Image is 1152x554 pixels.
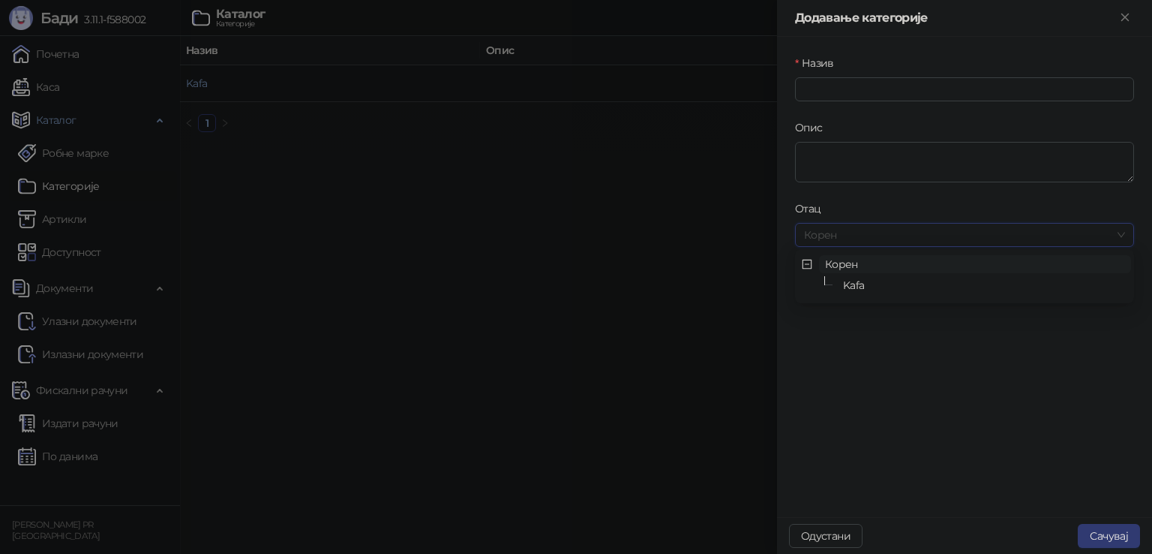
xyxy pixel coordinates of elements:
span: Корен [804,224,1125,246]
span: Корен [819,255,1131,273]
div: Додавање категорије [795,9,1116,27]
label: Отац [795,200,830,217]
span: minus-square [802,259,812,269]
span: Kafa [837,276,1131,294]
button: Сачувај [1078,524,1140,548]
input: Назив [795,77,1134,101]
button: Close [1116,9,1134,27]
label: Опис [795,119,832,136]
span: Корен [825,257,858,271]
button: Одустани [789,524,862,548]
span: Kafa [843,279,864,292]
label: Назив [795,55,843,71]
textarea: Опис [795,142,1134,182]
